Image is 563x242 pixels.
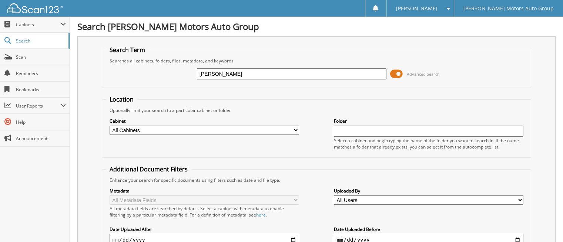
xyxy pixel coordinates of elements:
span: Advanced Search [407,71,440,77]
span: Search [16,38,65,44]
span: [PERSON_NAME] Motors Auto Group [463,6,554,11]
h1: Search [PERSON_NAME] Motors Auto Group [77,20,556,33]
span: [PERSON_NAME] [396,6,437,11]
img: scan123-logo-white.svg [7,3,63,13]
label: Cabinet [110,118,299,124]
div: Searches all cabinets, folders, files, metadata, and keywords [106,58,527,64]
a: here [256,212,266,218]
label: Folder [334,118,523,124]
div: Select a cabinet and begin typing the name of the folder you want to search in. If the name match... [334,137,523,150]
div: All metadata fields are searched by default. Select a cabinet with metadata to enable filtering b... [110,205,299,218]
span: Reminders [16,70,66,76]
label: Metadata [110,188,299,194]
span: Bookmarks [16,86,66,93]
label: Date Uploaded Before [334,226,523,232]
span: Help [16,119,66,125]
label: Uploaded By [334,188,523,194]
span: Announcements [16,135,66,142]
legend: Additional Document Filters [106,165,191,173]
iframe: Chat Widget [526,207,563,242]
span: User Reports [16,103,61,109]
span: Cabinets [16,21,61,28]
label: Date Uploaded After [110,226,299,232]
div: Enhance your search for specific documents using filters such as date and file type. [106,177,527,183]
span: Scan [16,54,66,60]
legend: Search Term [106,46,149,54]
div: Optionally limit your search to a particular cabinet or folder [106,107,527,113]
legend: Location [106,95,137,103]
